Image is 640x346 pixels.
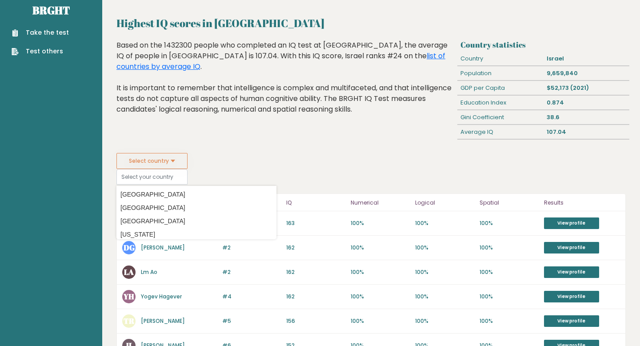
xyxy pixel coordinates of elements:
[351,244,410,252] p: 100%
[415,293,474,301] p: 100%
[222,293,281,301] p: #4
[119,188,274,201] option: [GEOGRAPHIC_DATA]
[12,28,69,37] a: Take the test
[415,268,474,276] p: 100%
[141,268,157,276] a: Lm Ao
[351,293,410,301] p: 100%
[480,268,539,276] p: 100%
[480,317,539,325] p: 100%
[116,153,188,169] button: Select country
[116,15,626,31] h2: Highest IQ scores in [GEOGRAPHIC_DATA]
[123,291,134,302] text: YH
[480,197,539,208] p: Spatial
[141,293,182,300] a: Yogev Hagever
[544,217,599,229] a: View profile
[544,315,599,327] a: View profile
[141,244,185,251] a: [PERSON_NAME]
[457,110,544,125] div: Gini Coefficient
[32,3,70,17] a: Brght
[286,293,345,301] p: 162
[544,291,599,302] a: View profile
[543,96,629,110] div: 0.874
[544,242,599,253] a: View profile
[460,40,626,49] h3: Country statistics
[286,268,345,276] p: 162
[116,169,188,185] input: Select your country
[480,293,539,301] p: 100%
[124,267,134,277] text: LA
[286,197,345,208] p: IQ
[415,244,474,252] p: 100%
[286,317,345,325] p: 156
[543,66,629,80] div: 9,659,840
[543,52,629,66] div: Israel
[351,219,410,227] p: 100%
[351,317,410,325] p: 100%
[222,268,281,276] p: #2
[457,81,544,95] div: GDP per Capita
[480,219,539,227] p: 100%
[286,219,345,227] p: 163
[480,244,539,252] p: 100%
[351,197,410,208] p: Numerical
[124,242,135,253] text: DG
[543,81,629,95] div: $52,173 (2021)
[457,125,544,139] div: Average IQ
[543,110,629,125] div: 38.6
[116,40,454,128] div: Based on the 1432300 people who completed an IQ test at [GEOGRAPHIC_DATA], the average IQ of peop...
[286,244,345,252] p: 162
[119,201,274,214] option: [GEOGRAPHIC_DATA]
[222,244,281,252] p: #2
[415,317,474,325] p: 100%
[12,47,69,56] a: Test others
[351,268,410,276] p: 100%
[457,52,544,66] div: Country
[222,317,281,325] p: #5
[116,51,445,72] a: list of countries by average IQ
[415,197,474,208] p: Logical
[457,66,544,80] div: Population
[543,125,629,139] div: 107.04
[544,197,620,208] p: Results
[119,215,274,228] option: [GEOGRAPHIC_DATA]
[124,316,135,326] text: TR
[415,219,474,227] p: 100%
[141,317,185,325] a: [PERSON_NAME]
[544,266,599,278] a: View profile
[457,96,544,110] div: Education Index
[119,228,274,241] option: [US_STATE]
